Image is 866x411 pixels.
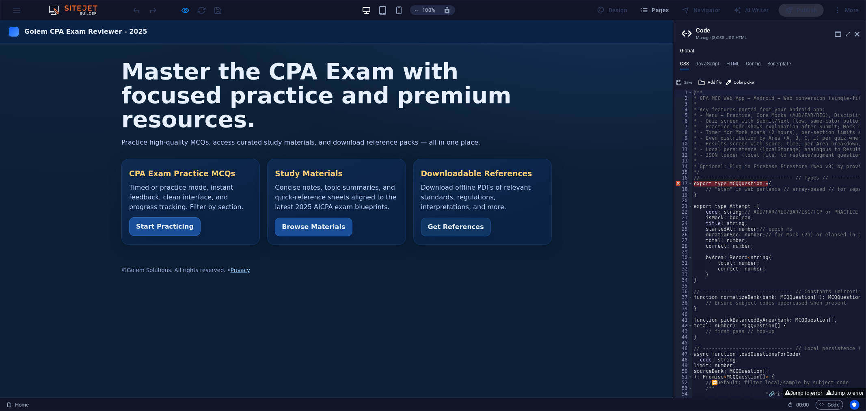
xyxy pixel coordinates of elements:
div: 39 [674,306,693,311]
div: 15 [674,169,693,175]
div: 36 [674,289,693,294]
button: Add file [697,78,723,87]
div: 54 [674,391,693,397]
h6: Session time [788,400,809,410]
div: 53 [674,385,693,391]
div: 4 [674,107,693,112]
div: 33 [674,272,693,277]
div: 17 [674,181,693,186]
div: 8 [674,130,693,135]
h4: Global [680,48,695,54]
div: 40 [674,311,693,317]
span: Pages [640,6,669,14]
div: 12 [674,152,693,158]
div: 21 [674,203,693,209]
span: 00 00 [796,400,809,410]
div: 32 [674,266,693,272]
div: 19 [674,192,693,198]
div: 11 [674,147,693,152]
div: 37 [674,294,693,300]
div: 26 [674,232,693,238]
div: 22 [674,209,693,215]
div: 51 [674,374,693,380]
div: 30 [674,255,693,260]
div: 29 [674,249,693,255]
img: Editor Logo [47,5,108,15]
a: Privacy [231,247,250,253]
p: Practice high‑quality MCQs, access curated study materials, and download reference packs — all in... [121,117,487,127]
a: Start Practicing [129,197,201,216]
p: Concise notes, topic summaries, and quick‑reference sheets aligned to the latest 2025 AICPA exam ... [275,162,398,192]
div: 2 [674,95,693,101]
div: 20 [674,198,693,203]
div: 9 [674,135,693,141]
div: 50 [674,368,693,374]
button: 100% [410,5,439,15]
div: 16 [674,175,693,181]
h3: Downloadable References [421,148,544,159]
a: Get References [421,197,491,216]
button: Pages [637,4,672,17]
h6: 100% [422,5,435,15]
button: Usercentrics [850,400,860,410]
div: 1 [674,90,693,95]
div: 55 [674,397,693,402]
div: 10 [674,141,693,147]
small: © Golem Solutions. All rights reserved. • [121,247,250,253]
div: 48 [674,357,693,363]
a: Click to cancel selection. Double-click to open Pages [6,400,29,410]
div: 44 [674,334,693,340]
h3: CPA Exam Practice MCQs [129,148,252,159]
div: 27 [674,238,693,243]
span: Code [819,400,840,410]
div: 49 [674,363,693,368]
span: Add file [708,78,721,87]
div: 47 [674,351,693,357]
h4: Boilerplate [767,61,791,70]
div: 25 [674,226,693,232]
div: 42 [674,323,693,329]
div: 46 [674,346,693,351]
div: 7 [674,124,693,130]
div: 35 [674,283,693,289]
div: Design (Ctrl+Alt+Y) [594,4,631,17]
div: 23 [674,215,693,221]
div: 31 [674,260,693,266]
a: Browse Materials [275,197,352,216]
h4: CSS [680,61,689,70]
h3: Manage (S)CSS, JS & HTML [696,34,843,41]
div: 28 [674,243,693,249]
div: 45 [674,340,693,346]
div: 13 [674,158,693,164]
button: Color picker [724,78,756,87]
div: 41 [674,317,693,323]
button: Code [816,400,843,410]
div: Golem CPA Exam Reviewer - 2025 [24,6,147,16]
button: Jump to error [825,388,866,398]
h4: JavaScript [695,61,719,70]
div: 24 [674,221,693,226]
p: Timed or practice mode, instant feedback, clean interface, and progress tracking. Filter by section. [129,162,252,192]
div: 5 [674,112,693,118]
i: On resize automatically adjust zoom level to fit chosen device. [443,6,451,14]
h4: Config [746,61,761,70]
div: 6 [674,118,693,124]
p: Download offline PDFs of relevant standards, regulations, interpretations, and more. [421,162,544,192]
div: 52 [674,380,693,385]
h4: HTML [726,61,740,70]
h2: Code [696,27,860,34]
span: Color picker [734,78,755,87]
div: 38 [674,300,693,306]
span: : [802,402,803,408]
h3: Study Materials [275,148,398,159]
button: Jump to error [783,388,824,398]
div: 34 [674,277,693,283]
div: 14 [674,164,693,169]
div: 3 [674,101,693,107]
div: 43 [674,329,693,334]
div: 18 [674,186,693,192]
h1: Master the CPA Exam with focused practice and premium resources. [121,39,552,111]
